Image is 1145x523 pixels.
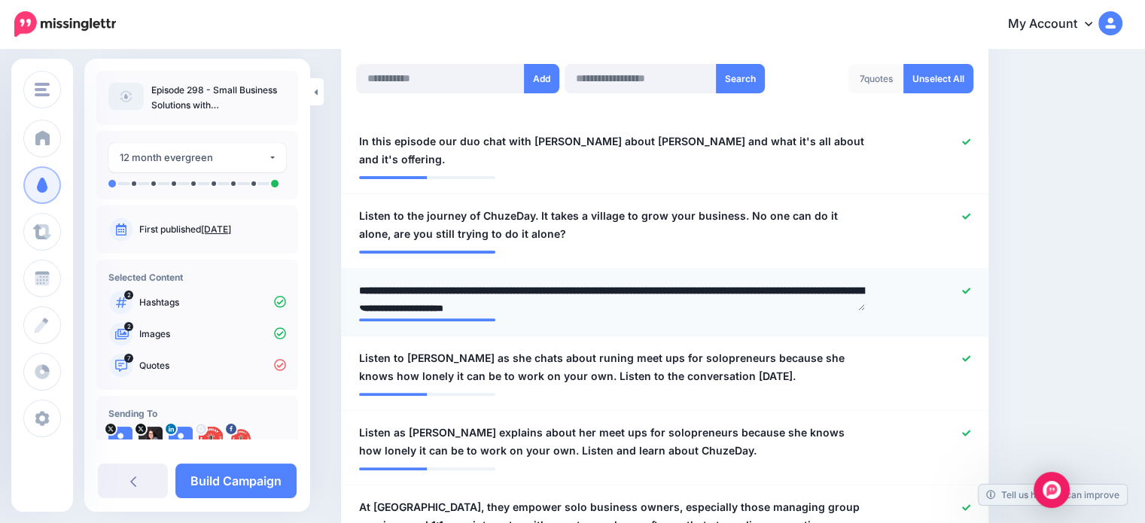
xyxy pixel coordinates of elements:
[359,467,495,470] div: The rank for this quote based on keywords and relevance.
[229,427,253,451] img: picture-bsa83623.png
[108,272,286,283] h4: Selected Content
[108,427,132,451] img: user_default_image.png
[199,427,223,451] img: AOh14GgmI6sU1jtbyWpantpgfBt4IO5aN2xv9XVZLtiWs96-c-63978.png
[359,176,495,179] div: The rank for this quote based on keywords and relevance.
[35,83,50,96] img: menu.png
[848,64,904,93] div: quotes
[139,359,286,372] p: Quotes
[359,393,495,396] div: The rank for this quote based on keywords and relevance.
[124,290,133,300] span: 2
[108,408,286,419] h4: Sending To
[524,64,559,93] button: Add
[169,427,193,451] img: user_default_image.png
[359,318,495,321] div: The rank for this quote based on keywords and relevance.
[993,6,1122,43] a: My Account
[108,83,144,110] img: article-default-image-icon.png
[903,64,973,93] a: Unselect All
[151,83,286,113] p: Episode 298 - Small Business Solutions with [PERSON_NAME]
[14,11,116,37] img: Missinglettr
[359,207,865,243] span: Listen to the journey of ChuzeDay. It takes a village to grow your business. No one can do it alo...
[120,149,268,166] div: 12 month evergreen
[979,485,1127,505] a: Tell us how we can improve
[139,223,286,236] p: First published
[139,427,163,451] img: qcmyTuyw-31248.jpg
[359,132,865,169] span: In this episode our duo chat with [PERSON_NAME] about [PERSON_NAME] and what it's all about and i...
[124,354,133,363] span: 7
[359,251,495,254] div: The rank for this quote based on keywords and relevance.
[108,143,286,172] button: 12 month evergreen
[139,296,286,309] p: Hashtags
[1034,472,1070,508] div: Open Intercom Messenger
[201,223,231,235] a: [DATE]
[124,322,133,331] span: 2
[860,73,864,84] span: 7
[716,64,765,93] button: Search
[359,424,865,460] span: Listen as [PERSON_NAME] explains about her meet ups for solopreneurs because she knows how lonely...
[359,349,865,385] span: Listen to [PERSON_NAME] as she chats about runing meet ups for solopreneurs because she knows how...
[139,327,286,341] p: Images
